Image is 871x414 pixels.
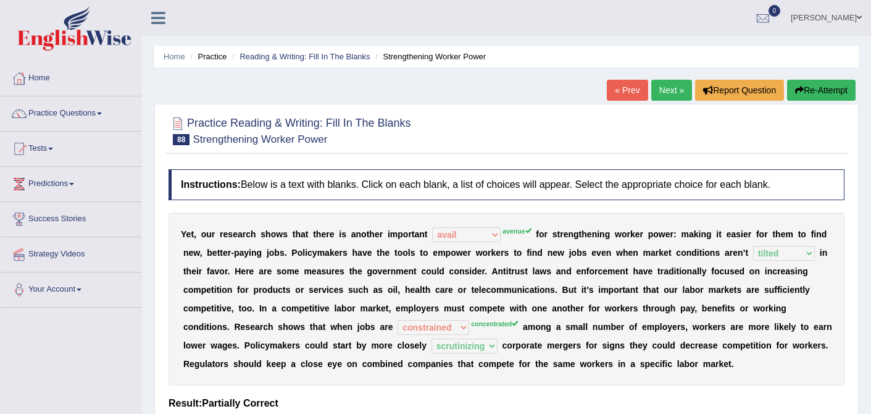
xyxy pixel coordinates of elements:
b: e [664,248,669,258]
b: . [228,266,230,276]
b: r [730,248,733,258]
b: a [238,229,243,239]
button: Re-Attempt [787,80,856,101]
b: o [269,248,275,258]
b: r [408,229,411,239]
b: n [599,229,605,239]
b: i [506,266,509,276]
b: h [380,248,385,258]
b: s [504,248,509,258]
b: e [357,266,362,276]
b: A [491,266,498,276]
b: P [291,248,297,258]
b: o [539,229,544,239]
b: o [281,266,287,276]
b: a [651,248,656,258]
b: u [326,266,331,276]
b: s [277,266,281,276]
b: o [372,266,378,276]
b: r [656,248,659,258]
b: r [764,229,767,239]
b: r [560,229,563,239]
b: w [476,248,483,258]
b: n [498,266,504,276]
b: n [822,248,828,258]
b: p [234,248,240,258]
b: t [412,229,415,239]
b: r [228,248,231,258]
b: i [388,229,390,239]
b: s [410,248,415,258]
b: e [249,266,254,276]
b: t [525,266,528,276]
b: e [733,248,738,258]
b: s [715,248,720,258]
b: a [689,229,694,239]
b: i [339,229,341,239]
b: w [193,248,199,258]
b: r [544,229,548,239]
b: n [356,229,362,239]
b: e [188,248,193,258]
span: 88 [173,134,190,145]
b: p [398,229,403,239]
b: e [335,266,340,276]
b: h [186,266,192,276]
b: r [640,229,643,239]
b: t [557,229,561,239]
b: i [702,248,704,258]
b: l [436,266,439,276]
b: o [681,248,686,258]
b: k [491,248,496,258]
b: g [605,229,611,239]
b: e [367,248,372,258]
b: r [326,229,329,239]
b: i [698,229,701,239]
b: d [691,248,697,258]
b: o [451,248,456,258]
b: j [267,248,269,258]
b: r [243,229,246,239]
b: : [673,229,677,239]
b: h [352,248,358,258]
b: o [622,229,627,239]
b: v [215,266,220,276]
b: k [330,248,335,258]
b: a [317,266,322,276]
b: t [377,248,380,258]
b: a [351,229,356,239]
b: m [681,229,688,239]
b: t [414,266,417,276]
b: e [591,248,596,258]
b: , [200,248,202,258]
b: s [228,229,233,239]
b: e [635,229,640,239]
b: w [276,229,283,239]
a: Next » [651,80,692,101]
b: e [477,266,482,276]
b: - [231,248,234,258]
b: o [801,229,806,239]
b: e [385,248,390,258]
b: s [520,266,525,276]
b: i [697,248,699,258]
b: s [341,229,346,239]
b: e [375,229,380,239]
b: g [257,248,262,258]
b: t [509,266,512,276]
b: n [633,248,638,258]
b: n [183,248,189,258]
b: a [725,248,730,258]
b: e [781,229,786,239]
b: h [623,248,628,258]
a: Home [164,52,185,61]
b: n [391,266,396,276]
b: i [196,266,199,276]
b: b [207,248,212,258]
b: t [183,266,186,276]
b: o [361,229,367,239]
b: h [295,229,301,239]
b: m [643,248,651,258]
b: g [706,229,712,239]
b: n [710,248,715,258]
